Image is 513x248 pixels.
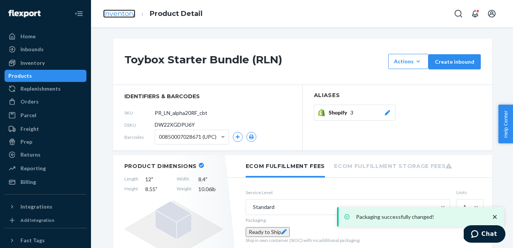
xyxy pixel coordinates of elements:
ol: breadcrumbs [97,3,209,25]
span: Length [124,176,138,183]
button: Actions [388,54,428,69]
span: identifiers & barcodes [124,93,291,100]
a: Orders [5,96,86,108]
button: Help Center [498,105,513,143]
button: Close Navigation [71,6,86,21]
a: Billing [5,176,86,188]
a: Inbounds [5,43,86,55]
div: Home [20,33,36,40]
a: Freight [5,123,86,135]
div: Integrations [20,203,52,210]
a: Inventory [103,9,135,18]
a: Product Detail [150,9,202,18]
div: Reporting [20,165,46,172]
span: 10.06 lb [198,185,223,193]
span: 12 [145,176,170,183]
span: 3 [350,109,353,116]
iframe: Opens a widget where you can chat to one of our agents [464,225,505,244]
div: Actions [394,58,423,65]
div: Orders [20,98,39,105]
span: 8.55 [145,185,170,193]
label: Service Level [246,189,450,196]
a: Prep [5,136,86,148]
svg: close toast [491,213,499,221]
button: Shopify3 [314,105,395,121]
span: 00850007028671 (UPC) [159,130,216,143]
div: Inventory [20,59,45,67]
button: Integrations [5,201,86,213]
h1: Toybox Starter Bundle (RLN) [124,54,384,69]
span: Weight [177,185,191,193]
a: Parcel [5,109,86,121]
input: 1 [463,203,463,211]
div: Products [8,72,32,80]
li: Ecom Fulfillment Storage Fees [334,155,452,176]
li: Ecom Fulfillment Fees [246,155,325,177]
a: Returns [5,149,86,161]
div: Standard [253,203,275,211]
span: DW22XGDPU6Y [155,121,195,129]
a: Reporting [5,162,86,174]
div: Freight [20,125,39,133]
div: Inbounds [20,46,44,53]
span: " [155,186,157,192]
h2: Aliases [314,93,481,98]
span: Width [177,176,191,183]
h2: Product Dimensions [124,163,197,170]
div: Add Integration [20,217,54,223]
span: SKU [124,110,155,116]
p: Packaging successfully changed! [356,213,483,221]
p: Ship in own container (SIOC) with no additional packaging. [246,237,481,243]
a: Add Integration [5,216,86,225]
a: Home [5,30,86,42]
input: Standard [252,203,253,211]
button: Fast Tags [5,234,86,246]
div: 1 [463,203,466,211]
button: Ready to Ship [246,227,290,237]
span: " [151,176,153,182]
button: Open notifications [468,6,483,21]
span: " [206,176,207,182]
a: Replenishments [5,83,86,95]
span: Shopify [329,109,350,116]
button: Create inbound [428,54,481,69]
div: Fast Tags [20,237,45,244]
div: Prep [20,138,32,146]
label: Units [456,189,481,196]
button: Open Search Box [451,6,466,21]
span: Barcodes [124,134,155,140]
div: Replenishments [20,85,61,93]
div: Billing [20,178,36,186]
span: 8.4 [198,176,223,183]
img: Flexport logo [8,10,41,17]
span: Height [124,185,138,193]
a: Products [5,70,86,82]
p: Packaging [246,217,481,223]
span: DSKU [124,122,155,128]
a: Inventory [5,57,86,69]
div: Returns [20,151,41,159]
button: Open account menu [484,6,499,21]
div: Parcel [20,111,36,119]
